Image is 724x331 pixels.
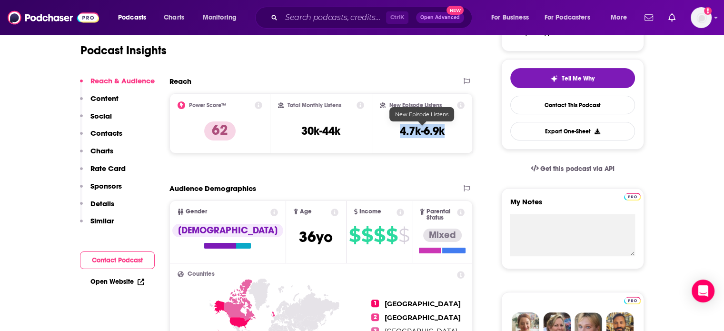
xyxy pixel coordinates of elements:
p: Charts [90,146,113,155]
span: $ [361,228,373,243]
h2: Audience Demographics [169,184,256,193]
h2: Power Score™ [189,102,226,109]
span: New Episode Listens [395,111,448,118]
a: Pro website [624,191,641,201]
label: My Notes [510,197,635,214]
span: Monitoring [203,11,237,24]
a: Open Website [90,278,144,286]
span: Countries [188,271,215,277]
button: open menu [485,10,541,25]
img: Podchaser Pro [624,193,641,201]
span: Age [300,209,312,215]
img: Podchaser Pro [624,297,641,304]
a: Show notifications dropdown [641,10,657,26]
h2: Reach [169,77,191,86]
img: User Profile [691,7,712,28]
h3: 4.7k-6.9k [400,124,445,138]
img: tell me why sparkle [550,75,558,82]
span: 2 [371,313,379,321]
span: New [446,6,464,15]
a: Get this podcast via API [523,157,622,181]
img: Podchaser - Follow, Share and Rate Podcasts [8,9,99,27]
div: Open Intercom Messenger [692,280,714,302]
span: Parental Status [426,209,456,221]
p: Content [90,94,119,103]
button: open menu [604,10,639,25]
div: Search podcasts, credits, & more... [264,7,481,29]
button: Open AdvancedNew [416,12,464,23]
button: Export One-Sheet [510,122,635,140]
p: Similar [90,216,114,225]
p: Reach & Audience [90,76,155,85]
span: More [611,11,627,24]
button: Charts [80,146,113,164]
h2: Total Monthly Listens [288,102,341,109]
button: Details [80,199,114,217]
button: Reach & Audience [80,76,155,94]
button: Sponsors [80,181,122,199]
p: Details [90,199,114,208]
span: 1 [371,300,379,307]
button: tell me why sparkleTell Me Why [510,68,635,88]
p: Sponsors [90,181,122,191]
button: Rate Card [80,164,126,181]
button: open menu [111,10,159,25]
span: $ [374,228,385,243]
span: Income [359,209,381,215]
button: Content [80,94,119,111]
span: 36 yo [299,228,333,246]
svg: Add a profile image [704,7,712,15]
span: For Podcasters [545,11,590,24]
span: Tell Me Why [562,75,595,82]
span: [GEOGRAPHIC_DATA] [385,313,461,322]
div: [DEMOGRAPHIC_DATA] [172,224,283,237]
button: open menu [196,10,249,25]
span: Podcasts [118,11,146,24]
h3: 30k-44k [301,124,340,138]
span: $ [386,228,397,243]
h1: Podcast Insights [80,43,167,58]
span: Open Advanced [420,15,460,20]
span: Logged in as dmessina [691,7,712,28]
button: open menu [538,10,604,25]
a: Charts [158,10,190,25]
span: $ [349,228,360,243]
a: Contact This Podcast [510,96,635,114]
p: Rate Card [90,164,126,173]
span: $ [398,228,409,243]
a: Pro website [624,295,641,304]
button: Show profile menu [691,7,712,28]
a: Show notifications dropdown [664,10,679,26]
p: Social [90,111,112,120]
span: Get this podcast via API [540,165,614,173]
span: Gender [186,209,207,215]
input: Search podcasts, credits, & more... [281,10,386,25]
span: Ctrl K [386,11,408,24]
p: 62 [204,121,236,140]
div: Mixed [423,229,462,242]
span: [GEOGRAPHIC_DATA] [385,300,461,308]
button: Similar [80,216,114,234]
span: Charts [164,11,184,24]
button: Social [80,111,112,129]
button: Contact Podcast [80,251,155,269]
p: Contacts [90,129,122,138]
h2: New Episode Listens [389,102,442,109]
span: For Business [491,11,529,24]
button: Contacts [80,129,122,146]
